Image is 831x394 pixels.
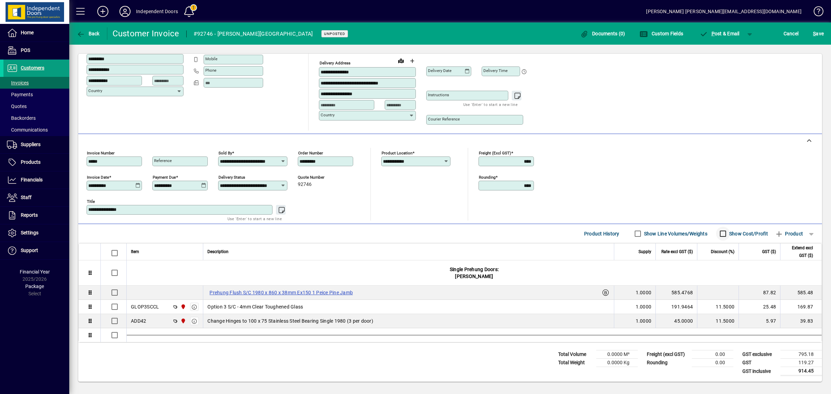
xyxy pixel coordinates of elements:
[463,100,518,108] mat-hint: Use 'Enter' to start a new line
[775,228,803,239] span: Product
[697,300,739,314] td: 11.5000
[153,175,176,180] mat-label: Payment due
[88,88,102,93] mat-label: Country
[21,230,38,235] span: Settings
[20,269,50,275] span: Financial Year
[298,151,323,155] mat-label: Order number
[739,350,780,359] td: GST exclusive
[479,151,511,155] mat-label: Freight (excl GST)
[636,303,652,310] span: 1.0000
[780,286,822,300] td: 585.48
[21,195,32,200] span: Staff
[7,80,29,86] span: Invoices
[428,68,452,73] mat-label: Delivery date
[21,212,38,218] span: Reports
[579,27,627,40] button: Documents (0)
[808,1,822,24] a: Knowledge Base
[3,224,69,242] a: Settings
[771,227,806,240] button: Product
[813,28,824,39] span: ave
[813,31,816,36] span: S
[25,284,44,289] span: Package
[3,189,69,206] a: Staff
[580,31,625,36] span: Documents (0)
[3,24,69,42] a: Home
[382,151,412,155] mat-label: Product location
[154,158,172,163] mat-label: Reference
[87,175,109,180] mat-label: Invoice date
[92,5,114,18] button: Add
[205,56,217,61] mat-label: Mobile
[321,113,334,117] mat-label: Country
[69,27,107,40] app-page-header-button: Back
[762,248,776,256] span: GST ($)
[739,314,780,328] td: 5.97
[131,303,159,310] div: GLOP3SCCL
[3,154,69,171] a: Products
[780,367,822,376] td: 914.45
[21,159,41,165] span: Products
[21,65,44,71] span: Customers
[3,207,69,224] a: Reports
[780,314,822,328] td: 39.83
[3,77,69,89] a: Invoices
[555,350,596,359] td: Total Volume
[784,28,799,39] span: Cancel
[179,303,187,311] span: Christchurch
[218,175,245,180] mat-label: Delivery status
[87,199,95,204] mat-label: Title
[298,175,339,180] span: Quote number
[21,248,38,253] span: Support
[661,248,693,256] span: Rate excl GST ($)
[194,28,313,39] div: #92746 - [PERSON_NAME][GEOGRAPHIC_DATA]
[205,68,216,73] mat-label: Phone
[638,248,651,256] span: Supply
[660,317,693,324] div: 45.0000
[113,28,179,39] div: Customer Invoice
[660,289,693,296] div: 585.4768
[75,27,101,40] button: Back
[131,248,139,256] span: Item
[21,177,43,182] span: Financials
[218,151,232,155] mat-label: Sold by
[692,359,733,367] td: 0.00
[114,5,136,18] button: Profile
[739,286,780,300] td: 87.82
[640,31,683,36] span: Custom Fields
[780,300,822,314] td: 169.87
[87,151,115,155] mat-label: Invoice number
[3,42,69,59] a: POS
[207,288,355,297] label: Prehung Flush S/C 1980 x 860 x 38mm Ex150 1 Peice Pine Jamb
[643,359,692,367] td: Rounding
[395,55,406,66] a: View on map
[3,136,69,153] a: Suppliers
[596,350,638,359] td: 0.0000 M³
[785,244,813,259] span: Extend excl GST ($)
[179,317,187,325] span: Christchurch
[739,359,780,367] td: GST
[479,175,495,180] mat-label: Rounding
[739,367,780,376] td: GST inclusive
[636,317,652,324] span: 1.0000
[3,89,69,100] a: Payments
[711,248,734,256] span: Discount (%)
[584,228,619,239] span: Product History
[696,27,743,40] button: Post & Email
[7,92,33,97] span: Payments
[21,142,41,147] span: Suppliers
[3,124,69,136] a: Communications
[728,230,768,237] label: Show Cost/Profit
[7,115,36,121] span: Backorders
[782,27,801,40] button: Cancel
[7,127,48,133] span: Communications
[298,182,312,187] span: 92746
[136,6,178,17] div: Independent Doors
[127,260,822,285] div: Single Prehung Doors: [PERSON_NAME]
[646,6,802,17] div: [PERSON_NAME] [PERSON_NAME][EMAIL_ADDRESS][DOMAIN_NAME]
[324,32,345,36] span: Unposted
[428,92,449,97] mat-label: Instructions
[3,242,69,259] a: Support
[428,117,460,122] mat-label: Courier Reference
[699,31,740,36] span: ost & Email
[780,350,822,359] td: 795.18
